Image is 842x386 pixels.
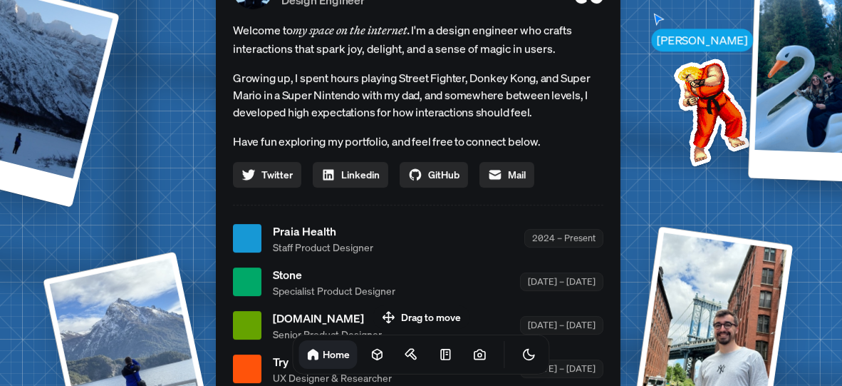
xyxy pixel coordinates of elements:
[299,340,358,369] a: Home
[520,317,603,335] div: [DATE] – [DATE]
[273,240,373,255] span: Staff Product Designer
[520,360,603,378] div: [DATE] – [DATE]
[233,132,603,151] p: Have fun exploring my portfolio, and feel free to connect below.
[323,347,350,361] h1: Home
[273,353,392,370] span: Try
[293,23,411,37] em: my space on the internet.
[273,370,392,385] span: UX Designer & Researcher
[273,327,382,342] span: Senior Product Designer
[233,162,301,188] a: Twitter
[273,283,395,298] span: Specialist Product Designer
[400,162,468,188] a: GitHub
[515,340,544,369] button: Toggle Theme
[524,230,603,248] div: 2024 – Present
[313,162,388,188] a: Linkedin
[273,266,395,283] span: Stone
[508,167,526,182] span: Mail
[233,69,603,121] p: Growing up, I spent hours playing Street Fighter, Donkey Kong, and Super Mario in a Super Nintend...
[520,273,603,291] div: [DATE] – [DATE]
[341,167,380,182] span: Linkedin
[637,37,781,181] img: Profile example
[428,167,459,182] span: GitHub
[479,162,534,188] a: Mail
[233,21,603,58] span: Welcome to I'm a design engineer who crafts interactions that spark joy, delight, and a sense of ...
[261,167,293,182] span: Twitter
[273,310,382,327] span: [DOMAIN_NAME]
[273,223,373,240] span: Praia Health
